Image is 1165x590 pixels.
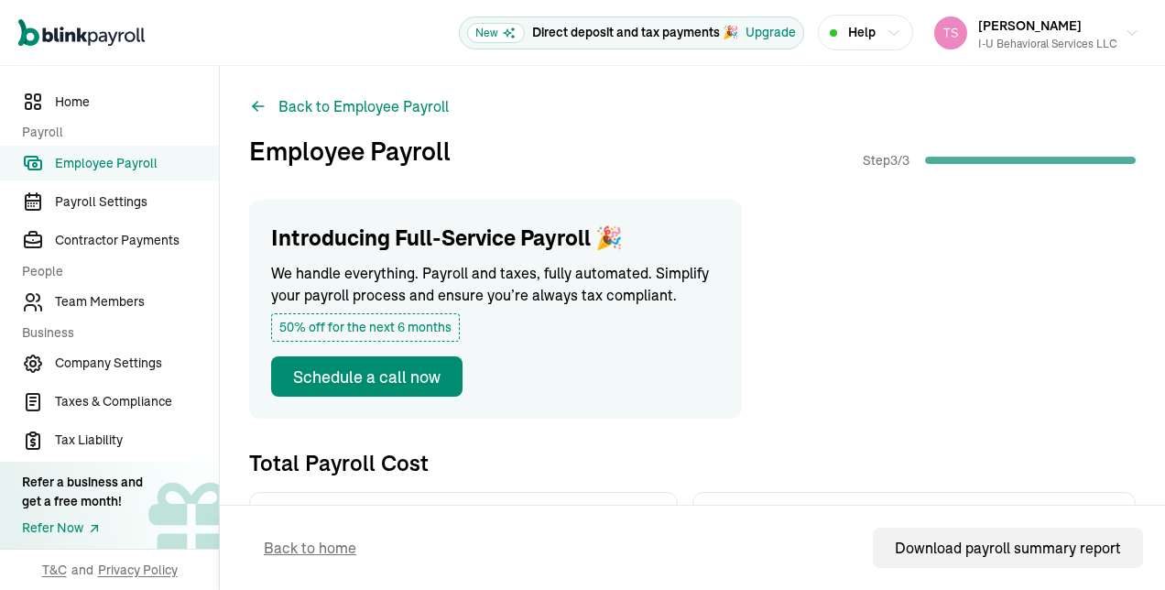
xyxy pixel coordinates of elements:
button: [PERSON_NAME]I-U Behavioral Services LLC [927,10,1147,56]
button: Back to home [242,528,378,568]
span: [PERSON_NAME] [978,17,1082,34]
button: Help [818,15,913,50]
span: Employee Payroll [55,154,219,173]
button: Download payroll summary report [873,528,1143,568]
h1: Employee Payroll [249,132,451,170]
div: Download payroll summary report [895,537,1121,559]
span: Business [22,323,208,343]
span: Tax Liability [55,431,219,450]
span: 50% off for the next 6 months [271,313,460,342]
span: Home [55,93,219,112]
div: Schedule a call now [293,365,441,389]
span: Payroll [22,123,208,142]
button: Schedule a call now [271,356,463,397]
a: Refer Now [22,519,143,538]
span: People [22,262,208,281]
h3: Total Payroll Cost [249,448,429,477]
span: Contractor Payments [55,231,219,250]
span: Privacy Policy [98,561,178,579]
p: Direct deposit and tax payments 🎉 [532,23,738,42]
p: We handle everything. Payroll and taxes, fully automated. Simplify your payroll process and ensur... [271,262,720,306]
span: Help [848,23,876,42]
span: Step 3 / 3 [863,151,918,169]
span: T&C [42,561,67,579]
nav: Global [18,6,145,60]
button: Upgrade [746,23,796,42]
span: Back to home [264,537,356,559]
button: Back to Employee Payroll [249,95,449,117]
span: New [467,23,525,43]
span: Taxes & Compliance [55,392,219,411]
div: Refer a business and get a free month! [22,473,143,511]
iframe: Chat Widget [1073,502,1165,590]
span: Company Settings [55,354,219,373]
div: I-U Behavioral Services LLC [978,36,1117,52]
h1: Introducing Full-Service Payroll 🎉 [271,222,720,255]
span: Team Members [55,292,219,311]
span: Payroll Settings [55,192,219,212]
